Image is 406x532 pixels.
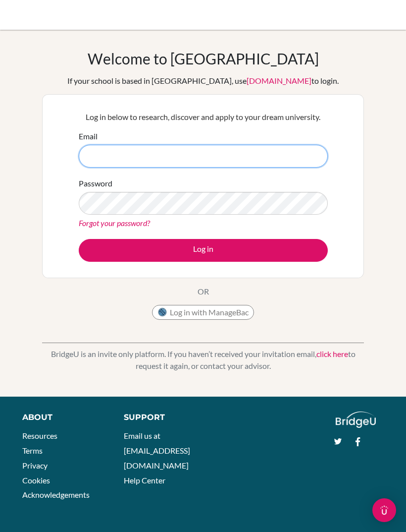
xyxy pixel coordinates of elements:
p: Log in below to research, discover and apply to your dream university. [79,111,328,123]
a: Acknowledgements [22,490,90,499]
div: Support [124,412,194,423]
div: Open Intercom Messenger [372,498,396,522]
h1: Welcome to [GEOGRAPHIC_DATA] [88,50,319,67]
a: Resources [22,431,57,440]
label: Password [79,177,112,189]
a: Email us at [EMAIL_ADDRESS][DOMAIN_NAME] [124,431,190,470]
a: [DOMAIN_NAME] [247,76,311,85]
p: BridgeU is an invite only platform. If you haven’t received your invitation email, to request it ... [42,348,364,372]
button: Log in with ManageBac [152,305,254,320]
button: Log in [79,239,328,262]
a: click here [316,349,348,358]
div: About [22,412,101,423]
a: Cookies [22,475,50,485]
p: OR [198,286,209,297]
a: Terms [22,446,43,455]
a: Forgot your password? [79,218,150,228]
label: Email [79,130,98,142]
div: If your school is based in [GEOGRAPHIC_DATA], use to login. [67,75,339,87]
img: logo_white@2x-f4f0deed5e89b7ecb1c2cc34c3e3d731f90f0f143d5ea2071677605dd97b5244.png [336,412,376,428]
a: Privacy [22,461,48,470]
a: Help Center [124,475,165,485]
